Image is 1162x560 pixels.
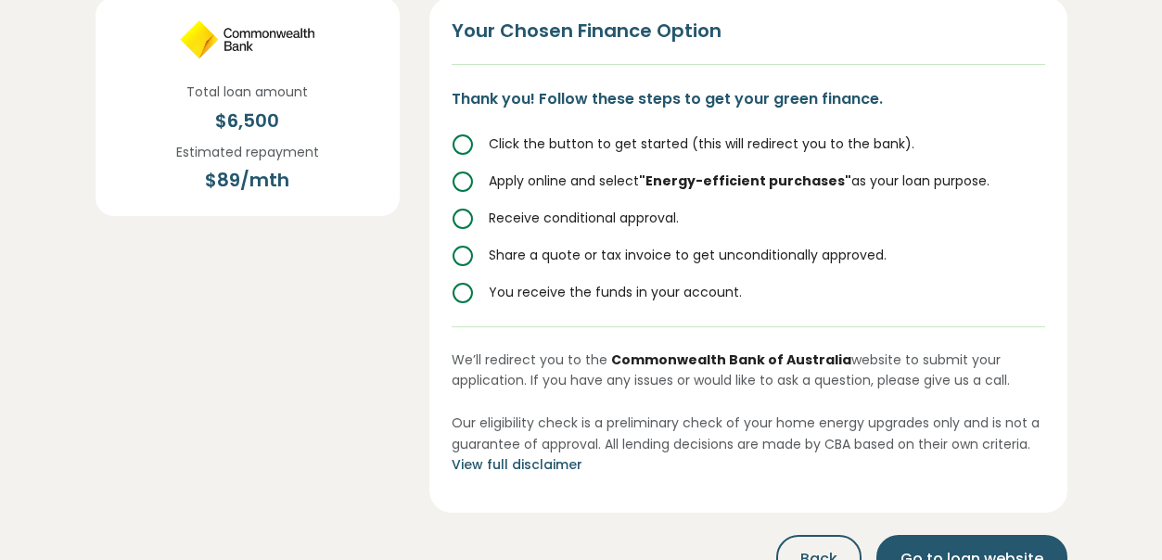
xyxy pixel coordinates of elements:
[489,283,742,301] span: You receive the funds in your account.
[611,350,851,369] strong: Commonwealth Bank of Australia
[176,166,319,194] div: $ 89 /mth
[452,19,1045,65] h2: Your Chosen Finance Option
[489,246,887,264] span: Share a quote or tax invoice to get unconditionally approved.
[489,172,990,190] span: Apply online and select as your loan purpose.
[178,19,317,59] img: CommBank - Home energy loan
[186,82,308,102] p: Total loan amount
[452,87,1045,111] p: Thank you! Follow these steps to get your green finance.
[452,326,1045,391] p: We’ll redirect you to the website to submit your application. If you have any issues or would lik...
[452,454,582,475] button: View full disclaimer
[639,172,851,190] strong: "Energy-efficient purchases"
[176,142,319,162] p: Estimated repayment
[452,413,1045,475] p: Our eligibility check is a preliminary check of your home energy upgrades only and is not a guara...
[186,107,308,134] div: $ 6,500
[489,209,679,227] span: Receive conditional approval.
[489,134,914,153] span: Click the button to get started (this will redirect you to the bank).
